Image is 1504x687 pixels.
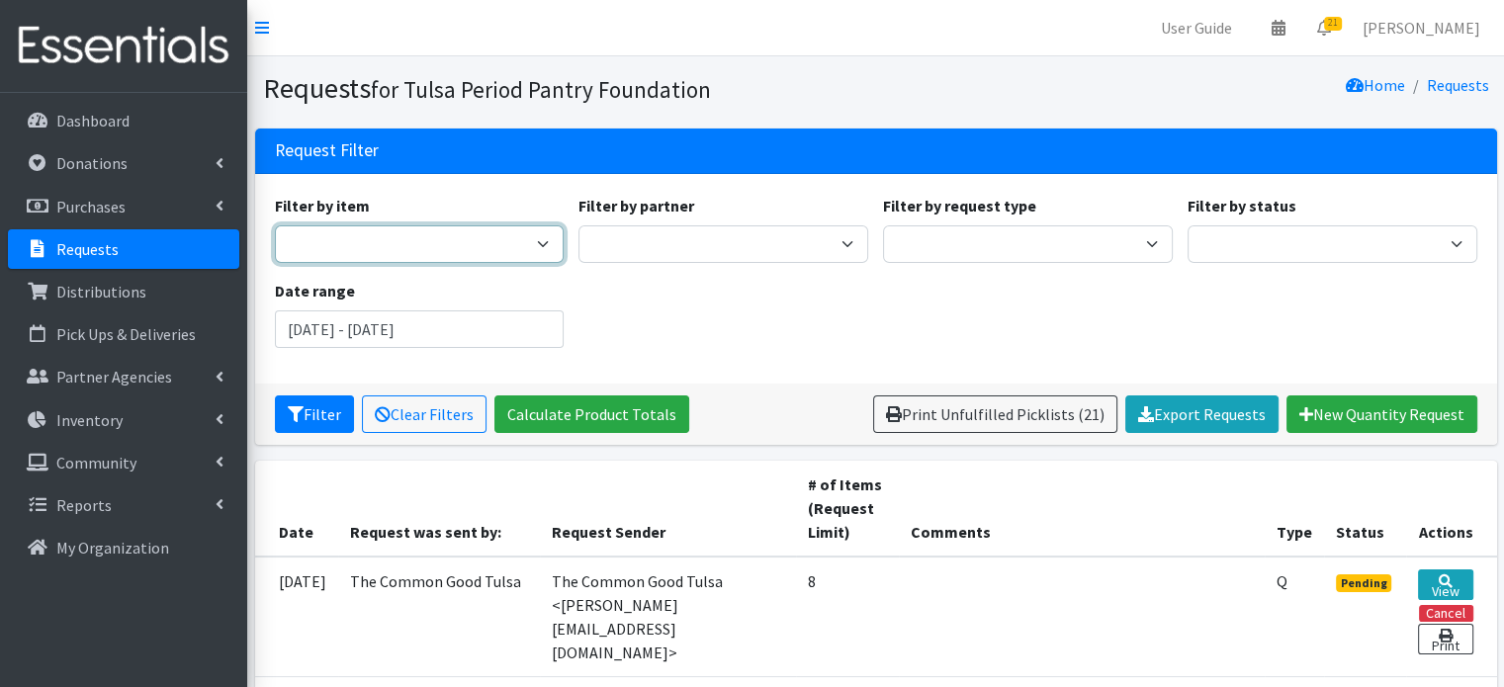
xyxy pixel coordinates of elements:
img: HumanEssentials [8,13,239,79]
a: Pick Ups & Deliveries [8,314,239,354]
a: [PERSON_NAME] [1347,8,1496,47]
a: Print Unfulfilled Picklists (21) [873,395,1117,433]
a: Distributions [8,272,239,311]
th: Request was sent by: [338,461,541,557]
p: Purchases [56,197,126,216]
a: New Quantity Request [1286,395,1477,433]
a: Requests [1427,75,1489,95]
p: Reports [56,495,112,515]
td: 8 [796,557,899,677]
p: Distributions [56,282,146,301]
label: Filter by partner [578,194,694,217]
th: Type [1265,461,1324,557]
a: Home [1346,75,1405,95]
h3: Request Filter [275,140,379,161]
button: Cancel [1419,605,1473,622]
p: My Organization [56,538,169,558]
a: Dashboard [8,101,239,140]
td: The Common Good Tulsa [338,557,541,677]
th: Actions [1406,461,1496,557]
p: Pick Ups & Deliveries [56,324,196,344]
a: Community [8,443,239,482]
abbr: Quantity [1277,571,1287,591]
a: View [1418,569,1472,600]
a: Print [1418,624,1472,654]
a: Clear Filters [362,395,487,433]
p: Partner Agencies [56,367,172,386]
p: Dashboard [56,111,130,130]
small: for Tulsa Period Pantry Foundation [371,75,711,104]
p: Requests [56,239,119,259]
a: Export Requests [1125,395,1279,433]
a: Requests [8,229,239,269]
th: Status [1324,461,1407,557]
th: Comments [899,461,1265,557]
h1: Requests [263,71,869,106]
th: Request Sender [540,461,796,557]
p: Donations [56,153,128,173]
a: 21 [1301,8,1347,47]
span: Pending [1336,574,1392,592]
a: Calculate Product Totals [494,395,689,433]
td: The Common Good Tulsa <[PERSON_NAME][EMAIL_ADDRESS][DOMAIN_NAME]> [540,557,796,677]
label: Filter by item [275,194,370,217]
a: Donations [8,143,239,183]
label: Filter by status [1188,194,1296,217]
a: My Organization [8,528,239,567]
label: Date range [275,279,355,302]
a: User Guide [1145,8,1248,47]
p: Community [56,453,136,472]
th: Date [255,461,338,557]
input: January 1, 2011 - December 31, 2011 [275,310,565,348]
label: Filter by request type [883,194,1036,217]
a: Purchases [8,187,239,226]
th: # of Items (Request Limit) [796,461,899,557]
p: Inventory [56,410,123,430]
a: Reports [8,485,239,525]
button: Filter [275,395,354,433]
a: Inventory [8,400,239,440]
span: 21 [1324,17,1342,31]
a: Partner Agencies [8,357,239,396]
td: [DATE] [255,557,338,677]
